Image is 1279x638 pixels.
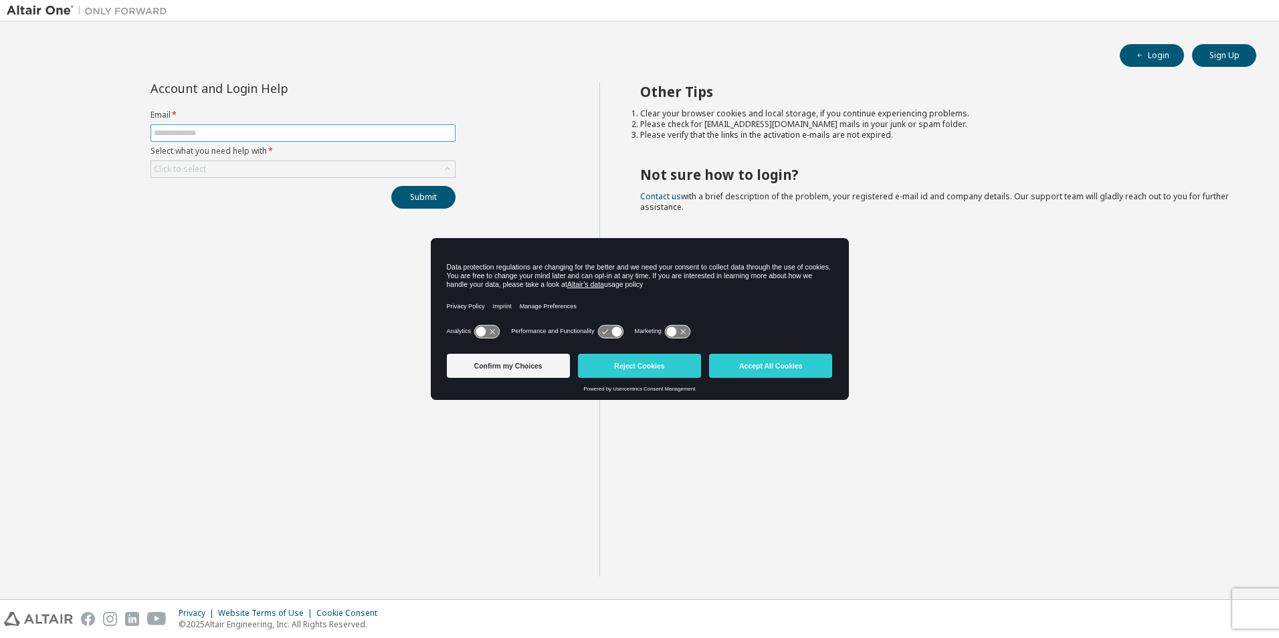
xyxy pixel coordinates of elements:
span: with a brief description of the problem, your registered e-mail id and company details. Our suppo... [640,191,1229,213]
button: Submit [391,186,456,209]
button: Sign Up [1192,44,1256,67]
div: Account and Login Help [151,83,395,94]
li: Please verify that the links in the activation e-mails are not expired. [640,130,1233,140]
button: Login [1120,44,1184,67]
img: facebook.svg [81,612,95,626]
label: Email [151,110,456,120]
h2: Other Tips [640,83,1233,100]
div: Cookie Consent [316,608,385,619]
img: youtube.svg [147,612,167,626]
div: Website Terms of Use [218,608,316,619]
a: Contact us [640,191,681,202]
h2: Not sure how to login? [640,166,1233,183]
img: instagram.svg [103,612,117,626]
div: Privacy [179,608,218,619]
img: altair_logo.svg [4,612,73,626]
li: Clear your browser cookies and local storage, if you continue experiencing problems. [640,108,1233,119]
label: Select what you need help with [151,146,456,156]
img: linkedin.svg [125,612,139,626]
li: Please check for [EMAIL_ADDRESS][DOMAIN_NAME] mails in your junk or spam folder. [640,119,1233,130]
p: © 2025 Altair Engineering, Inc. All Rights Reserved. [179,619,385,630]
img: Altair One [7,4,174,17]
div: Click to select [154,164,206,175]
div: Click to select [151,161,455,177]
